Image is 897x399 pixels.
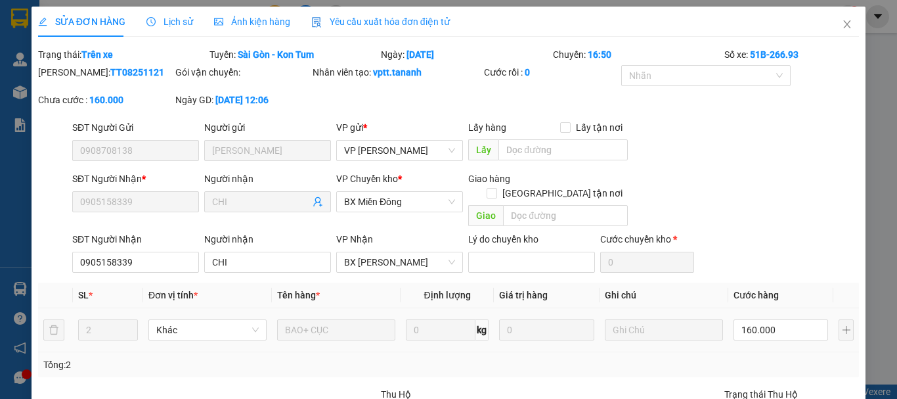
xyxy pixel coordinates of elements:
span: Yêu cầu xuất hóa đơn điện tử [311,16,450,27]
div: VP Nhận [336,232,463,246]
div: SĐT Người Nhận [72,172,199,186]
b: [DATE] [406,49,434,60]
span: Lấy hàng [468,122,506,133]
span: SL [78,290,89,300]
b: Sài Gòn - Kon Tum [238,49,314,60]
img: icon [311,17,322,28]
div: Cước chuyển kho [600,232,694,246]
div: Nhân viên tạo: [313,65,481,80]
span: Giá trị hàng [499,290,548,300]
span: kg [475,319,489,340]
span: Cước hàng [733,290,779,300]
div: Người gửi [204,120,331,135]
span: BX Phạm Văn Đồng [344,252,455,272]
span: VP Chuyển kho [336,174,398,184]
span: BX Miền Đông [344,192,455,212]
span: Lấy tận nơi [571,120,628,135]
div: VP gửi [336,120,463,135]
input: Dọc đường [503,205,628,226]
span: Tên hàng [277,290,320,300]
div: Gói vận chuyển: [175,65,310,80]
div: [PERSON_NAME]: [38,65,173,80]
span: user-add [313,197,323,207]
span: clock-circle [146,17,156,26]
div: SĐT Người Gửi [72,120,199,135]
b: 160.000 [89,95,123,105]
span: picture [214,17,223,26]
div: Chưa cước : [38,93,173,107]
div: Người nhận [204,232,331,246]
span: Đơn vị tính [148,290,198,300]
th: Ghi chú [600,283,728,308]
div: Trạng thái: [37,47,208,62]
input: Ghi Chú [605,319,723,340]
b: TT08251121 [110,67,164,78]
span: edit [38,17,47,26]
span: [GEOGRAPHIC_DATA] tận nơi [497,186,628,200]
div: Tổng: 2 [43,358,347,372]
b: [DATE] 12:06 [215,95,269,105]
div: SĐT Người Nhận [72,232,199,246]
span: Định lượng [424,290,470,300]
b: 51B-266.93 [750,49,799,60]
span: Giao hàng [468,174,510,184]
span: Khác [156,320,259,340]
div: Chuyến: [552,47,723,62]
div: Người nhận [204,172,331,186]
b: Trên xe [81,49,113,60]
button: delete [43,319,64,340]
input: VD: Bàn, Ghế [277,319,395,340]
span: SỬA ĐƠN HÀNG [38,16,125,27]
b: vptt.tananh [373,67,422,78]
span: VP Thành Thái [344,141,455,160]
input: Dọc đường [498,139,628,160]
span: Lịch sử [146,16,193,27]
div: Lý do chuyển kho [468,232,595,246]
span: Ảnh kiện hàng [214,16,290,27]
div: Ngày: [380,47,551,62]
div: Tuyến: [208,47,380,62]
div: Số xe: [723,47,860,62]
span: Lấy [468,139,498,160]
span: Giao [468,205,503,226]
b: 16:50 [588,49,611,60]
div: Ngày GD: [175,93,310,107]
div: Cước rồi : [484,65,619,80]
button: Close [829,7,865,43]
input: 0 [499,319,594,340]
b: 0 [525,67,530,78]
span: close [842,19,852,30]
button: plus [839,319,854,340]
